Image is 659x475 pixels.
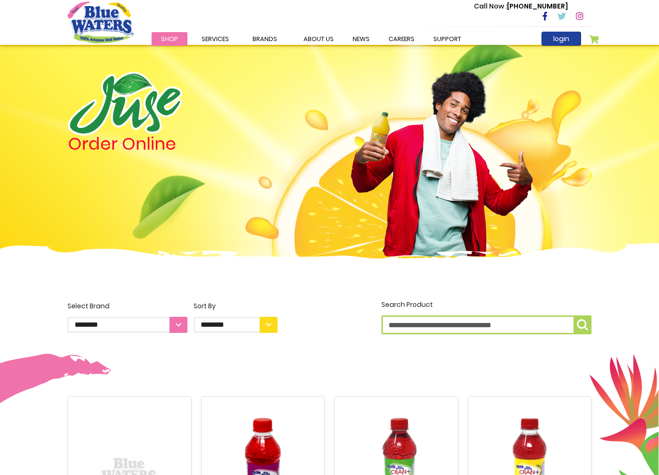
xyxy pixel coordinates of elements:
[574,315,591,334] button: Search Product
[541,32,581,46] a: login
[194,317,278,333] select: Sort By
[577,319,588,331] img: search-icon.png
[350,54,534,256] img: man.png
[474,1,568,11] p: [PHONE_NUMBER]
[379,32,424,46] a: careers
[68,301,187,333] label: Select Brand
[381,300,591,334] label: Search Product
[194,301,278,311] div: Sort By
[424,32,471,46] a: support
[343,32,379,46] a: News
[68,1,134,43] a: store logo
[294,32,343,46] a: about us
[381,315,591,334] input: Search Product
[253,34,277,43] span: Brands
[202,34,229,43] span: Services
[68,136,278,153] h4: Order Online
[161,34,178,43] span: Shop
[68,317,187,333] select: Select Brand
[474,1,507,11] span: Call Now :
[68,72,182,136] img: logo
